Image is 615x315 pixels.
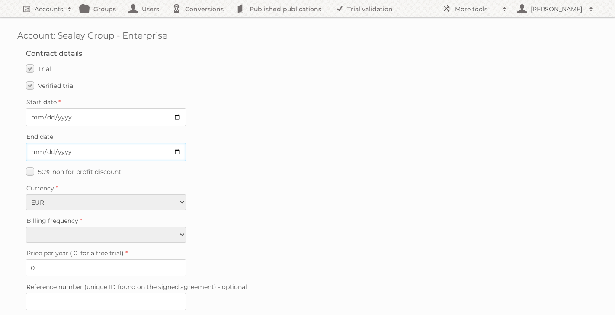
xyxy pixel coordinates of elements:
legend: Contract details [26,49,82,58]
h2: [PERSON_NAME] [529,5,585,13]
span: 50% non for profit discount [38,168,121,176]
h2: Accounts [35,5,63,13]
h2: More tools [455,5,498,13]
span: Currency [26,184,54,192]
span: Start date [26,98,57,106]
span: End date [26,133,53,141]
span: Trial [38,65,51,73]
span: Billing frequency [26,217,78,225]
span: Verified trial [38,82,75,90]
span: Reference number (unique ID found on the signed agreement) - optional [26,283,247,291]
h1: Account: Sealey Group - Enterprise [17,30,598,41]
span: Price per year ('0' for a free trial) [26,249,124,257]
